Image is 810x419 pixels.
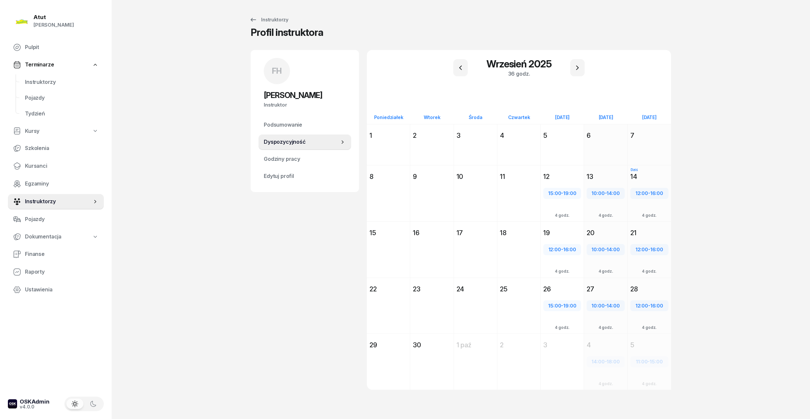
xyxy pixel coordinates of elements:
div: - [631,302,668,310]
span: 14:00 [607,246,619,253]
div: - [587,245,624,254]
div: Instruktorzy [249,16,288,24]
div: 23 [413,284,451,294]
a: Podsumowanie [259,117,351,133]
a: Pojazdy [20,90,104,106]
div: 5 [543,131,581,140]
div: 7 [630,131,668,140]
div: - [544,189,580,198]
a: Pojazdy [8,211,104,227]
div: 13 [587,172,624,181]
span: Godziny pracy [264,155,346,163]
span: Egzaminy [25,180,99,188]
div: [PERSON_NAME] [34,21,74,29]
span: 15:00 [548,190,561,196]
div: v4.0.0 [20,405,50,409]
a: Szkolenia [8,140,104,156]
div: - [631,189,668,198]
a: Instruktorzy [243,13,294,26]
div: 15 [370,228,407,237]
div: 16 [413,228,451,237]
div: 30 [413,340,451,350]
a: Godziny pracy [259,151,351,167]
span: Kursanci [25,162,99,170]
span: 14:00 [607,303,619,309]
div: 1 [370,131,407,140]
span: Podsumowanie [264,121,346,129]
span: 12:00 [636,303,648,309]
a: Egzaminy [8,176,104,192]
div: 19 [543,228,581,237]
a: Tydzień [20,106,104,122]
div: 11 [500,172,538,181]
div: OSKAdmin [20,399,50,405]
span: 10:00 [592,190,604,196]
div: 2 [413,131,451,140]
span: Pulpit [25,43,99,52]
div: 14 [630,172,668,181]
span: Finanse [25,250,99,259]
a: Ustawienia [8,282,104,298]
div: 28 [630,284,668,294]
span: Tydzień [25,110,99,118]
div: - [544,245,580,254]
div: 25 [500,284,538,294]
div: 27 [587,284,624,294]
a: Edytuj profil [259,168,351,184]
div: Profil instruktora [251,26,323,42]
span: 10:00 [592,246,604,253]
span: 19:00 [563,303,576,309]
div: [DATE] [628,114,671,120]
div: - [544,302,580,310]
span: Raporty [25,268,99,276]
a: Finanse [8,246,104,262]
span: 12:00 [636,190,648,196]
a: Pulpit [8,39,104,55]
div: [DATE] [541,114,584,120]
div: 22 [370,284,407,294]
div: 20 [587,228,624,237]
span: 16:00 [650,246,663,253]
span: Dyspozycyjność [264,138,339,146]
span: 12:00 [549,246,561,253]
div: Instruktor [264,101,346,109]
div: Dziś [630,167,638,173]
span: Ustawienia [25,285,99,294]
span: 16:00 [650,190,663,196]
a: Instruktorzy [20,74,104,90]
div: 18 [500,228,538,237]
div: Środa [454,114,497,120]
span: Pojazdy [25,215,99,224]
div: 9 [413,172,451,181]
div: 26 [543,284,581,294]
span: Terminarze [25,61,54,69]
div: 29 [370,340,407,350]
div: 4 [500,131,538,140]
span: Instruktorzy [25,197,92,206]
div: 24 [457,284,494,294]
h2: [PERSON_NAME] [264,90,346,101]
div: - [631,245,668,254]
span: 14:00 [607,190,619,196]
div: 8 [370,172,407,181]
a: Kursanci [8,158,104,174]
span: 16:00 [563,246,576,253]
div: Atut [34,14,74,20]
div: 12 [543,172,581,181]
div: 6 [587,131,624,140]
div: 21 [630,228,668,237]
span: 12:00 [636,246,648,253]
span: Kursy [25,127,39,136]
span: 19:00 [563,190,576,196]
a: Dokumentacja [8,229,104,244]
span: Edytuj profil [264,172,346,181]
a: Dyspozycyjność [259,134,351,150]
img: logo-xs-dark@2x.png [8,399,17,408]
div: [DATE] [584,114,627,120]
div: Poniedziałek [367,114,410,120]
span: Dokumentacja [25,233,61,241]
div: Wtorek [410,114,454,120]
div: - [587,189,624,198]
span: 15:00 [548,303,561,309]
span: 16:00 [650,303,663,309]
